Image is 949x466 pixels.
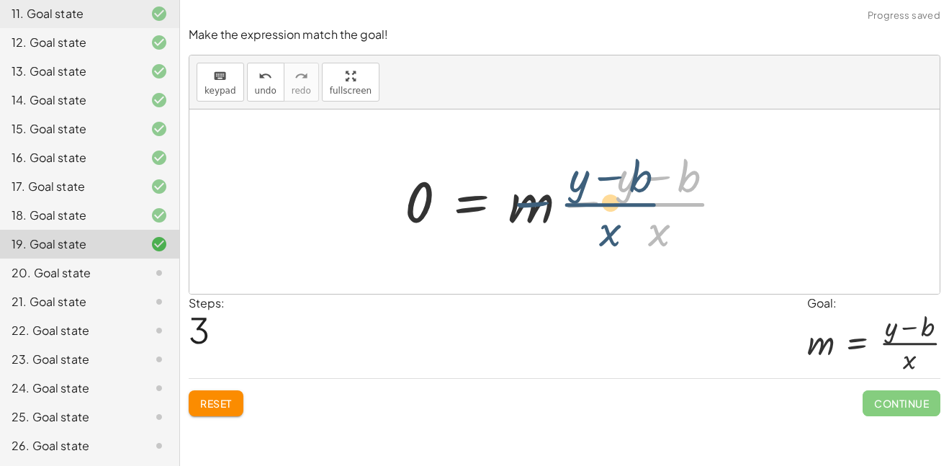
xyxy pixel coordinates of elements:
button: undoundo [247,63,284,102]
i: Task finished and correct. [150,91,168,109]
i: Task not started. [150,351,168,368]
i: Task finished and correct. [150,178,168,195]
div: Goal: [807,295,940,312]
div: 24. Goal state [12,380,127,397]
div: 20. Goal state [12,264,127,282]
span: 3 [189,308,210,351]
i: Task finished and correct. [150,63,168,80]
i: Task not started. [150,322,168,339]
div: 13. Goal state [12,63,127,80]
i: Task finished and correct. [150,5,168,22]
div: 19. Goal state [12,236,127,253]
button: Reset [189,390,243,416]
span: fullscreen [330,86,372,96]
div: 18. Goal state [12,207,127,224]
label: Steps: [189,295,225,310]
i: Task finished and correct. [150,149,168,166]
div: 14. Goal state [12,91,127,109]
i: keyboard [213,68,227,85]
div: 15. Goal state [12,120,127,138]
div: 26. Goal state [12,437,127,454]
button: keyboardkeypad [197,63,244,102]
i: Task finished and correct. [150,34,168,51]
i: Task not started. [150,437,168,454]
span: Progress saved [868,9,940,23]
i: Task finished and correct. [150,236,168,253]
i: Task not started. [150,408,168,426]
i: Task not started. [150,293,168,310]
div: 21. Goal state [12,293,127,310]
div: 17. Goal state [12,178,127,195]
i: Task not started. [150,264,168,282]
span: Reset [200,397,232,410]
button: fullscreen [322,63,379,102]
div: 12. Goal state [12,34,127,51]
i: Task not started. [150,380,168,397]
i: redo [294,68,308,85]
div: 11. Goal state [12,5,127,22]
i: Task finished and correct. [150,207,168,224]
div: 16. Goal state [12,149,127,166]
div: 22. Goal state [12,322,127,339]
i: undo [258,68,272,85]
p: Make the expression match the goal! [189,27,940,43]
span: undo [255,86,276,96]
span: keypad [204,86,236,96]
i: Task finished and correct. [150,120,168,138]
span: redo [292,86,311,96]
div: 25. Goal state [12,408,127,426]
button: redoredo [284,63,319,102]
div: 23. Goal state [12,351,127,368]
